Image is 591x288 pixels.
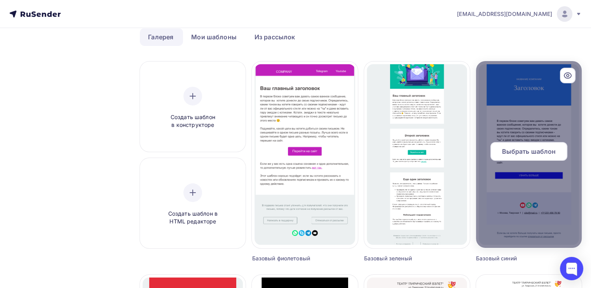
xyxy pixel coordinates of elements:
div: Базовый фиолетовый [252,255,331,262]
span: Создать шаблон в HTML редакторе [156,210,230,226]
div: Базовый синий [476,255,555,262]
span: [EMAIL_ADDRESS][DOMAIN_NAME] [457,10,552,18]
a: Из рассылок [246,28,303,46]
span: Выбрать шаблон [502,147,556,156]
a: [EMAIL_ADDRESS][DOMAIN_NAME] [457,6,582,22]
a: Галерея [140,28,181,46]
a: Мои шаблоны [183,28,245,46]
div: Базовый зеленый [364,255,443,262]
span: Создать шаблон в конструкторе [156,113,230,129]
